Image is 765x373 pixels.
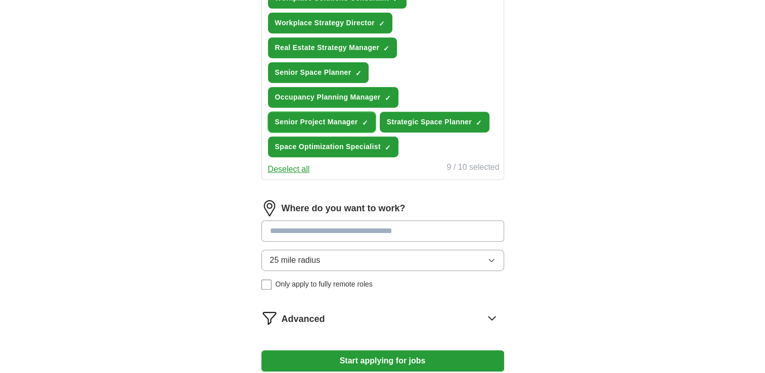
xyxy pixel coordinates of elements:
[275,92,381,103] span: Occupancy Planning Manager
[261,310,278,326] img: filter
[275,67,351,78] span: Senior Space Planner
[387,117,472,127] span: Strategic Space Planner
[268,112,376,132] button: Senior Project Manager✓
[261,200,278,216] img: location.png
[276,279,373,290] span: Only apply to fully remote roles
[275,117,358,127] span: Senior Project Manager
[362,119,368,127] span: ✓
[379,20,385,28] span: ✓
[380,112,489,132] button: Strategic Space Planner✓
[268,163,310,175] button: Deselect all
[446,161,499,175] div: 9 / 10 selected
[355,69,361,77] span: ✓
[275,18,375,28] span: Workplace Strategy Director
[268,136,398,157] button: Space Optimization Specialist✓
[268,13,392,33] button: Workplace Strategy Director✓
[282,202,406,215] label: Where do you want to work?
[385,94,391,102] span: ✓
[268,37,397,58] button: Real Estate Strategy Manager✓
[383,44,389,53] span: ✓
[385,144,391,152] span: ✓
[282,312,325,326] span: Advanced
[261,250,504,271] button: 25 mile radius
[268,62,369,83] button: Senior Space Planner✓
[476,119,482,127] span: ✓
[275,42,380,53] span: Real Estate Strategy Manager
[270,254,321,266] span: 25 mile radius
[275,142,381,152] span: Space Optimization Specialist
[261,279,272,290] input: Only apply to fully remote roles
[268,87,398,108] button: Occupancy Planning Manager✓
[261,350,504,371] button: Start applying for jobs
